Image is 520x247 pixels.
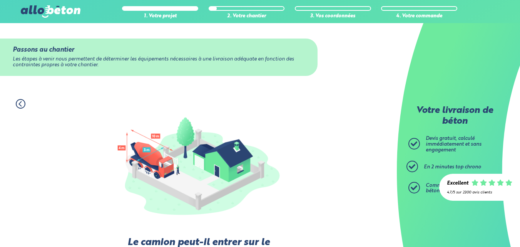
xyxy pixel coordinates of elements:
[209,13,285,19] div: 2. Votre chantier
[451,217,512,239] iframe: Help widget launcher
[21,5,80,18] img: allobéton
[13,46,305,54] div: Passons au chantier
[295,13,371,19] div: 3. Vos coordonnées
[381,13,457,19] div: 4. Votre commande
[13,57,305,68] div: Les étapes à venir nous permettent de déterminer les équipements nécessaires à une livraison adéq...
[122,13,198,19] div: 1. Votre projet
